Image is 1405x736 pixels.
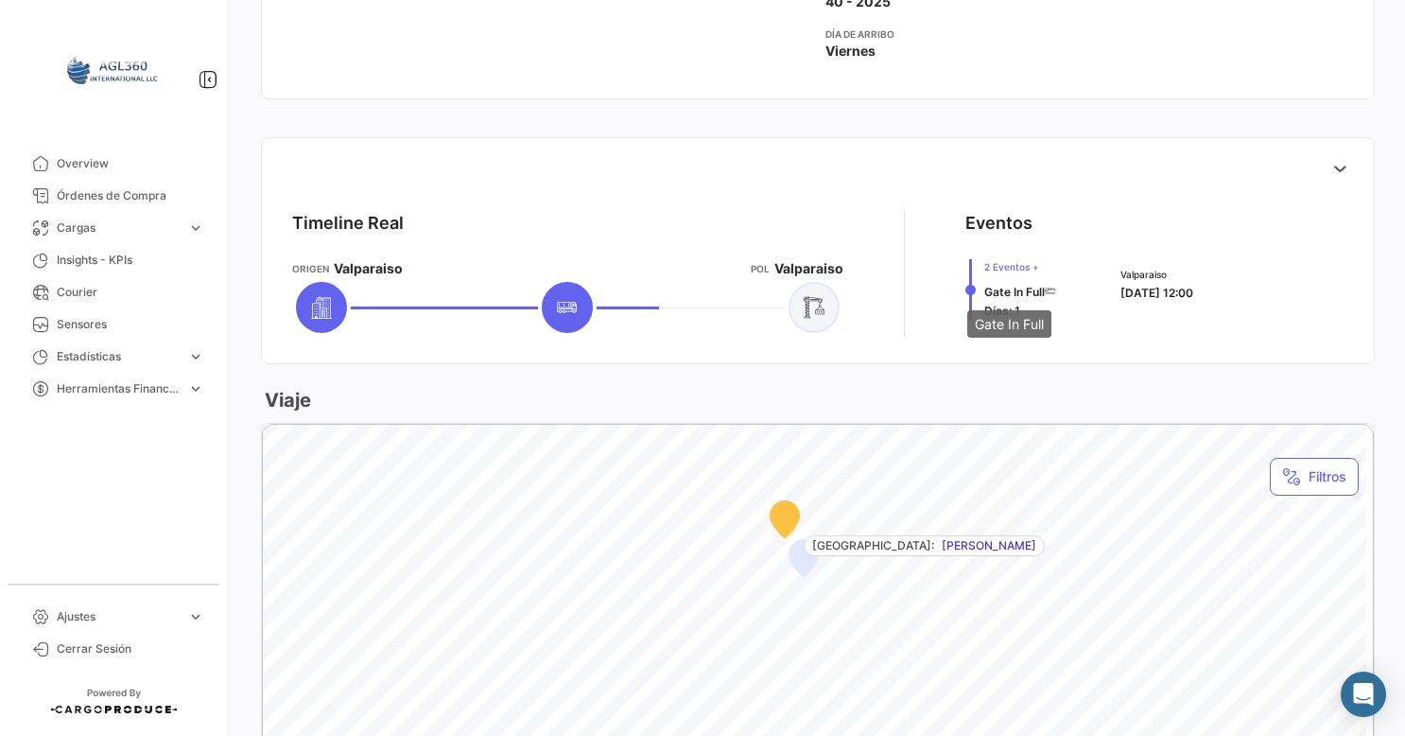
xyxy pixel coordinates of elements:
div: Eventos [965,210,1032,237]
span: Valparaiso [1120,267,1193,282]
app-card-info-title: Día de Arribo [825,26,1081,42]
div: Gate In Full [967,310,1051,338]
div: Map marker [770,500,800,538]
span: Ajustes [57,608,180,625]
img: 64a6efb6-309f-488a-b1f1-3442125ebd42.png [66,23,161,117]
span: [GEOGRAPHIC_DATA]: [812,537,934,554]
a: Courier [15,276,212,308]
span: [DATE] 12:00 [1120,286,1193,300]
h3: Viaje [261,387,311,413]
a: Insights - KPIs [15,244,212,276]
span: Valparaiso [334,259,403,278]
div: Timeline Real [292,210,404,237]
span: Cargas [57,219,180,237]
span: Courier [57,284,204,301]
a: Overview [15,148,212,180]
span: expand_more [187,348,204,365]
span: expand_more [187,219,204,237]
app-card-info-title: Origen [292,261,329,276]
span: expand_more [187,608,204,625]
span: expand_more [187,380,204,397]
span: Overview [57,155,204,172]
a: Órdenes de Compra [15,180,212,212]
div: Abrir Intercom Messenger [1341,672,1386,717]
span: Cerrar Sesión [57,640,204,657]
span: [PERSON_NAME] [942,537,1036,554]
span: 2 Eventos + [984,259,1056,274]
span: Gate In Full [984,285,1045,299]
div: Map marker [789,539,819,577]
button: Filtros [1270,458,1359,496]
span: Viernes [825,42,876,61]
span: Órdenes de Compra [57,187,204,204]
app-card-info-title: POL [751,261,770,276]
span: Herramientas Financieras [57,380,180,397]
span: Sensores [57,316,204,333]
span: Estadísticas [57,348,180,365]
span: Valparaiso [774,259,843,278]
span: Insights - KPIs [57,252,204,269]
a: Sensores [15,308,212,341]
